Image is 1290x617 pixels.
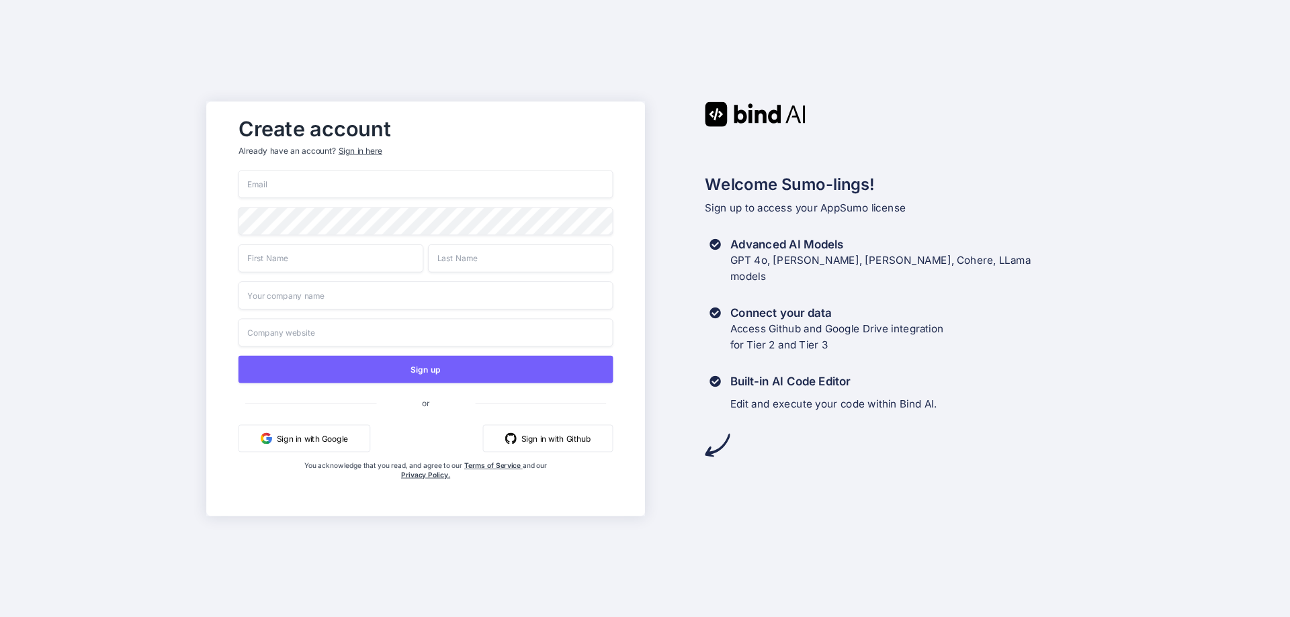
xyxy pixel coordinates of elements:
[239,120,613,138] h2: Create account
[239,355,613,383] button: Sign up
[301,461,551,506] div: You acknowledge that you read, and agree to our and our
[261,432,272,444] img: google
[705,432,730,457] img: arrow
[705,101,806,126] img: Bind AI logo
[239,244,423,272] input: First Name
[483,424,613,452] button: Sign in with Github
[239,170,613,198] input: Email
[376,388,475,416] span: or
[464,461,523,469] a: Terms of Service
[239,318,613,346] input: Company website
[505,432,517,444] img: github
[401,470,450,479] a: Privacy Policy.
[239,281,613,310] input: Your company name
[705,199,1084,216] p: Sign up to access your AppSumo license
[428,244,613,272] input: Last Name
[705,172,1084,196] h2: Welcome Sumo-lings!
[730,305,944,321] h3: Connect your data
[730,396,937,412] p: Edit and execute your code within Bind AI.
[730,252,1031,284] p: GPT 4o, [PERSON_NAME], [PERSON_NAME], Cohere, LLama models
[730,373,937,389] h3: Built-in AI Code Editor
[239,424,370,452] button: Sign in with Google
[730,236,1031,252] h3: Advanced AI Models
[239,145,613,156] p: Already have an account?
[339,145,382,156] div: Sign in here
[730,320,944,352] p: Access Github and Google Drive integration for Tier 2 and Tier 3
